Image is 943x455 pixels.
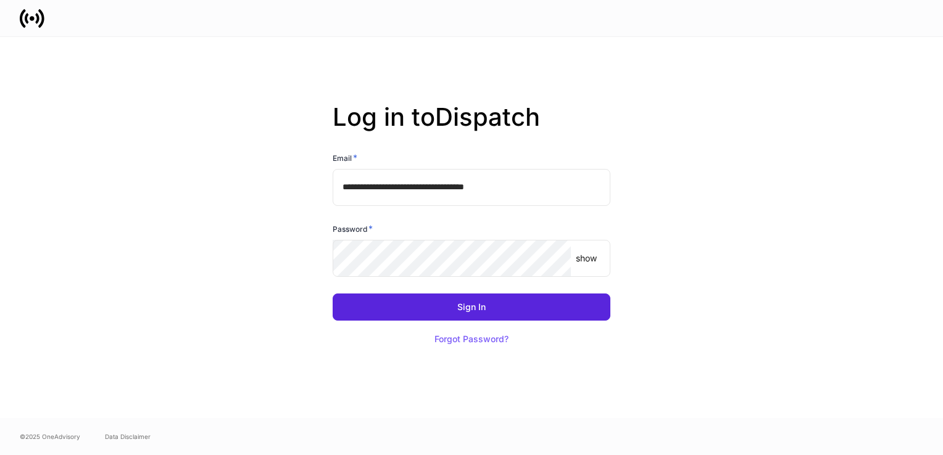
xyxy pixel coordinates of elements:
p: show [576,252,597,264]
div: Forgot Password? [434,335,509,343]
span: © 2025 OneAdvisory [20,432,80,441]
button: Forgot Password? [419,326,524,353]
div: Sign In [457,303,486,311]
a: Data Disclaimer [105,432,151,441]
button: Sign In [333,293,610,321]
h6: Password [333,223,373,235]
h2: Log in to Dispatch [333,102,610,152]
h6: Email [333,152,357,164]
